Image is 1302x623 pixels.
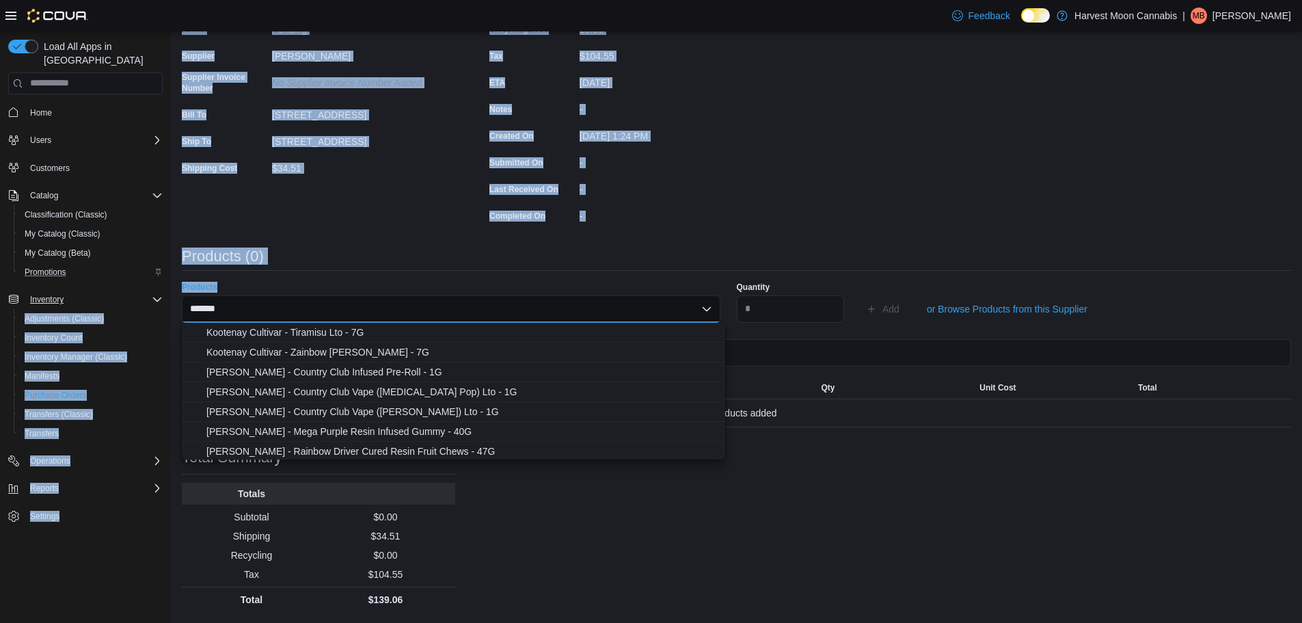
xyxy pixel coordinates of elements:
[182,382,725,402] button: Woody Nelson - Country Club Vape (Gastro Pop) Lto - 1G
[947,2,1016,29] a: Feedback
[182,343,725,362] button: Kootenay Cultivar - Zainbow Mentz - 7G
[3,506,168,526] button: Settings
[25,187,64,204] button: Catalog
[19,349,133,365] a: Inventory Manager (Classic)
[14,405,168,424] button: Transfers (Classic)
[19,368,65,384] a: Manifests
[657,377,816,399] button: Unit
[821,382,835,393] span: Qty
[14,367,168,386] button: Manifests
[25,313,104,324] span: Adjustments (Classic)
[182,248,264,265] h3: Products (0)
[489,51,503,62] label: Tax
[25,132,57,148] button: Users
[19,387,163,403] span: Purchase Orders
[1212,8,1291,24] p: [PERSON_NAME]
[1191,8,1207,24] div: Mike Burd
[182,323,725,481] div: Choose from the following options
[25,209,107,220] span: Classification (Classic)
[272,72,455,88] div: No Supplier Invoice Number added
[19,387,92,403] a: Purchase Orders
[1138,382,1157,393] span: Total
[14,263,168,282] button: Promotions
[3,158,168,178] button: Customers
[182,402,725,422] button: Woody Nelson - Country Club Vape (Pintz) Lto - 1G
[3,131,168,150] button: Users
[182,323,725,343] button: Kootenay Cultivar - Tiramisu Lto - 7G
[19,425,64,442] a: Transfers
[182,51,215,62] label: Supplier
[19,226,106,242] a: My Catalog (Classic)
[489,104,512,115] label: Notes
[14,224,168,243] button: My Catalog (Classic)
[1074,8,1177,24] p: Harvest Moon Cannabis
[1182,8,1185,24] p: |
[182,109,206,120] label: Bill To
[187,510,316,524] p: Subtotal
[580,72,763,88] div: [DATE]
[25,104,163,121] span: Home
[30,455,70,466] span: Operations
[14,347,168,367] button: Inventory Manager (Classic)
[187,548,316,562] p: Recycling
[272,45,455,62] div: [PERSON_NAME]
[19,245,96,261] a: My Catalog (Beta)
[25,159,163,176] span: Customers
[489,211,545,222] label: Completed On
[25,428,59,439] span: Transfers
[25,371,59,382] span: Manifests
[19,310,163,327] span: Adjustments (Classic)
[19,264,163,280] span: Promotions
[182,442,725,462] button: Woody Nelson - Rainbow Driver Cured Resin Fruit Chews - 47G
[19,264,72,280] a: Promotions
[1133,377,1291,399] button: Total
[25,160,75,176] a: Customers
[272,157,455,174] div: $34.51
[25,390,87,401] span: Purchase Orders
[321,548,450,562] p: $0.00
[182,422,725,442] button: Woody Nelson - Mega Purple Resin Infused Gummy - 40G
[696,405,776,421] span: No products added
[25,267,66,278] span: Promotions
[737,282,770,293] label: Quantity
[25,453,76,469] button: Operations
[14,424,168,443] button: Transfers
[580,178,763,195] div: -
[14,205,168,224] button: Classification (Classic)
[3,103,168,122] button: Home
[580,125,763,142] div: [DATE] 1:24 PM
[30,294,64,305] span: Inventory
[14,328,168,347] button: Inventory Count
[187,568,316,581] p: Tax
[882,302,899,316] span: Add
[815,377,974,399] button: Qty
[182,362,725,382] button: Woody Nelson - Country Club Infused Pre-Roll - 1G
[19,406,163,423] span: Transfers (Classic)
[19,368,163,384] span: Manifests
[489,131,534,142] label: Created On
[27,9,88,23] img: Cova
[14,386,168,405] button: Purchase Orders
[30,511,59,522] span: Settings
[182,163,237,174] label: Shipping Cost
[927,302,1087,316] span: or Browse Products from this Supplier
[19,330,163,346] span: Inventory Count
[489,184,558,195] label: Last Received On
[19,330,88,346] a: Inventory Count
[321,593,450,607] p: $139.06
[25,332,83,343] span: Inventory Count
[272,131,455,147] div: [STREET_ADDRESS]
[19,310,109,327] a: Adjustments (Classic)
[580,205,763,222] div: -
[3,186,168,205] button: Catalog
[860,295,905,323] button: Add
[3,290,168,309] button: Inventory
[30,163,70,174] span: Customers
[272,104,455,120] div: [STREET_ADDRESS]
[30,135,51,146] span: Users
[182,136,211,147] label: Ship To
[321,510,450,524] p: $0.00
[580,152,763,168] div: -
[25,248,91,259] span: My Catalog (Beta)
